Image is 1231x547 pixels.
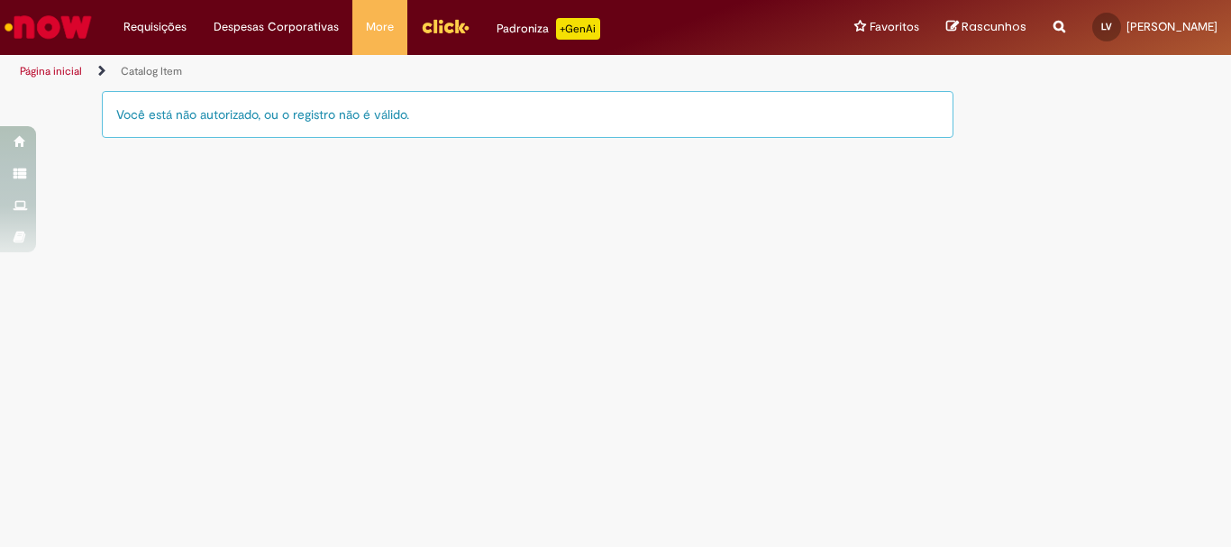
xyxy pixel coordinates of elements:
span: Requisições [123,18,187,36]
ul: Trilhas de página [14,55,807,88]
span: LV [1101,21,1112,32]
span: [PERSON_NAME] [1126,19,1217,34]
span: More [366,18,394,36]
span: Favoritos [870,18,919,36]
p: +GenAi [556,18,600,40]
img: click_logo_yellow_360x200.png [421,13,470,40]
a: Catalog Item [121,64,182,78]
a: Página inicial [20,64,82,78]
a: Rascunhos [946,19,1026,36]
img: ServiceNow [2,9,95,45]
div: Padroniza [497,18,600,40]
span: Despesas Corporativas [214,18,339,36]
span: Rascunhos [962,18,1026,35]
div: Você está não autorizado, ou o registro não é válido. [102,91,953,138]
